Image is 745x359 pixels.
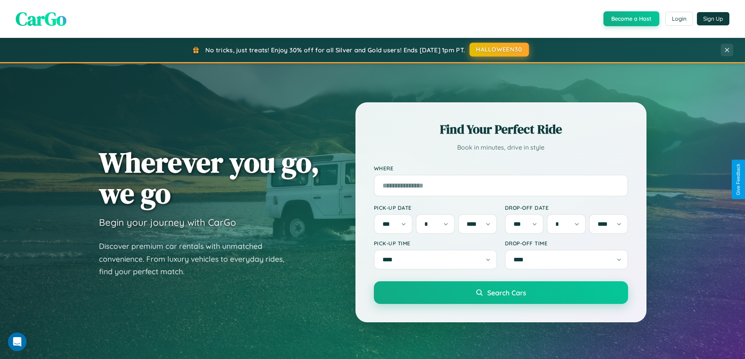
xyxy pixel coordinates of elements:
[205,46,465,54] span: No tricks, just treats! Enjoy 30% off for all Silver and Gold users! Ends [DATE] 1pm PT.
[8,332,27,351] iframe: Intercom live chat
[374,240,497,246] label: Pick-up Time
[487,288,526,297] span: Search Cars
[374,142,628,153] p: Book in minutes, drive in style
[603,11,659,26] button: Become a Host
[505,204,628,211] label: Drop-off Date
[736,164,741,195] div: Give Feedback
[374,281,628,304] button: Search Cars
[99,147,320,209] h1: Wherever you go, we go
[99,240,294,278] p: Discover premium car rentals with unmatched convenience. From luxury vehicles to everyday rides, ...
[505,240,628,246] label: Drop-off Time
[99,216,236,228] h3: Begin your journey with CarGo
[374,121,628,138] h2: Find Your Perfect Ride
[374,165,628,171] label: Where
[374,204,497,211] label: Pick-up Date
[697,12,729,25] button: Sign Up
[665,12,693,26] button: Login
[470,43,529,57] button: HALLOWEEN30
[16,6,66,32] span: CarGo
